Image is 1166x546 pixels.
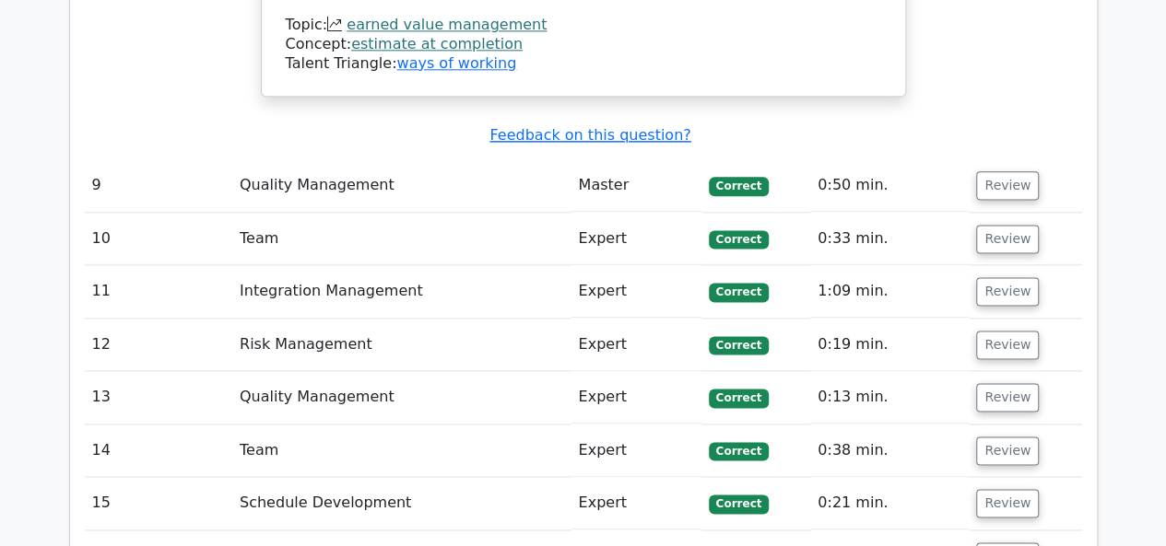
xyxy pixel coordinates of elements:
td: Expert [571,477,701,529]
td: Expert [571,213,701,265]
span: Correct [709,494,769,513]
a: Feedback on this question? [489,126,690,144]
button: Review [976,436,1039,465]
button: Review [976,383,1039,412]
td: 11 [85,265,232,318]
a: ways of working [396,54,516,72]
span: Correct [709,442,769,460]
td: Schedule Development [232,477,571,529]
td: 10 [85,213,232,265]
td: Expert [571,424,701,477]
button: Review [976,331,1039,359]
span: Correct [709,230,769,249]
td: Expert [571,371,701,424]
td: 13 [85,371,232,424]
span: Correct [709,177,769,195]
td: Risk Management [232,319,571,371]
td: Quality Management [232,371,571,424]
a: estimate at completion [351,35,523,52]
td: Expert [571,319,701,371]
button: Review [976,277,1039,306]
span: Correct [709,336,769,354]
td: 15 [85,477,232,529]
td: Team [232,424,571,477]
button: Review [976,171,1039,200]
td: 0:33 min. [810,213,969,265]
td: 9 [85,159,232,212]
td: Integration Management [232,265,571,318]
div: Concept: [286,35,881,54]
td: Expert [571,265,701,318]
td: Master [571,159,701,212]
a: earned value management [347,16,547,33]
td: 0:21 min. [810,477,969,529]
td: 0:38 min. [810,424,969,477]
button: Review [976,225,1039,253]
td: 1:09 min. [810,265,969,318]
td: 12 [85,319,232,371]
button: Review [976,489,1039,517]
div: Talent Triangle: [286,16,881,73]
td: 0:19 min. [810,319,969,371]
span: Correct [709,283,769,301]
td: Team [232,213,571,265]
td: 14 [85,424,232,477]
td: 0:50 min. [810,159,969,212]
td: 0:13 min. [810,371,969,424]
div: Topic: [286,16,881,35]
span: Correct [709,389,769,407]
td: Quality Management [232,159,571,212]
